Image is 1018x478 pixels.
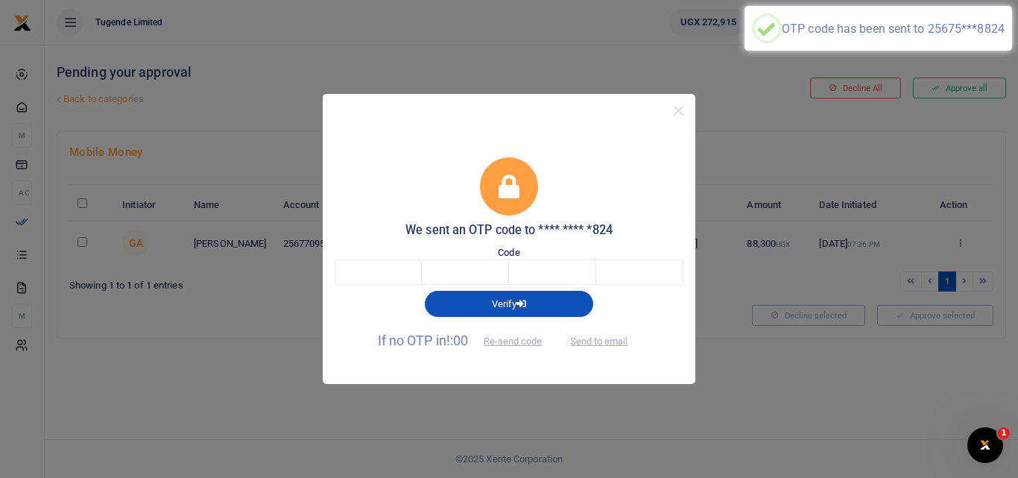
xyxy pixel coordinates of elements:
label: Code [498,245,519,260]
span: If no OTP in [378,333,555,348]
span: !:00 [446,333,468,348]
button: Close [668,100,689,122]
button: Verify [425,291,593,316]
span: 1 [998,427,1010,439]
div: OTP code has been sent to 25675***8824 [782,22,1005,36]
iframe: Intercom live chat [967,427,1003,463]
